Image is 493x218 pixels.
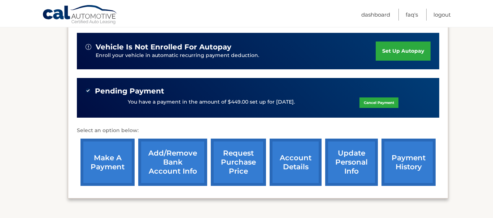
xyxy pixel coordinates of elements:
img: alert-white.svg [86,44,91,50]
a: make a payment [80,139,135,186]
a: Add/Remove bank account info [138,139,207,186]
a: account details [270,139,322,186]
a: Logout [433,9,451,21]
p: Select an option below: [77,126,439,135]
p: Enroll your vehicle in automatic recurring payment deduction. [96,52,376,60]
span: Pending Payment [95,87,164,96]
a: payment history [381,139,436,186]
a: Cal Automotive [42,5,118,26]
a: request purchase price [211,139,266,186]
a: Dashboard [361,9,390,21]
a: set up autopay [376,42,431,61]
a: FAQ's [406,9,418,21]
img: check-green.svg [86,88,91,93]
a: Cancel Payment [359,97,398,108]
a: update personal info [325,139,378,186]
span: vehicle is not enrolled for autopay [96,43,231,52]
p: You have a payment in the amount of $449.00 set up for [DATE]. [128,98,295,106]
